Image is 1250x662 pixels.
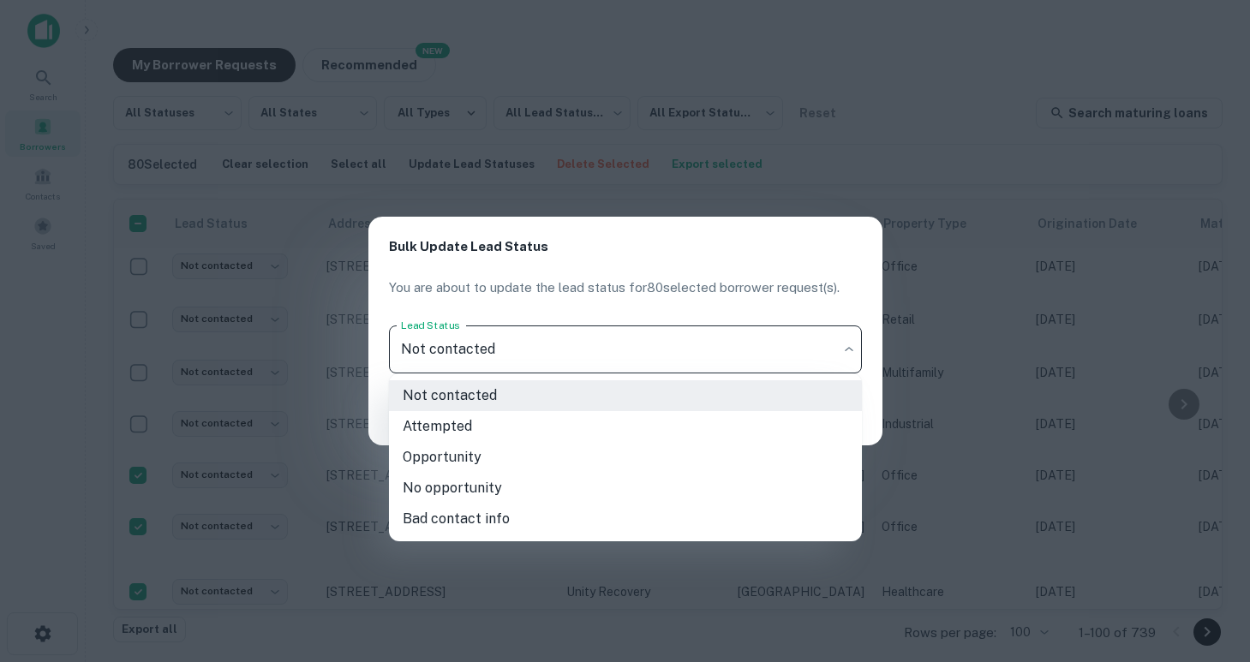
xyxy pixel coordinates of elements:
[1164,525,1250,607] iframe: Chat Widget
[389,473,862,504] li: No opportunity
[389,504,862,534] li: Bad contact info
[389,442,862,473] li: Opportunity
[389,380,862,411] li: Not contacted
[389,411,862,442] li: Attempted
